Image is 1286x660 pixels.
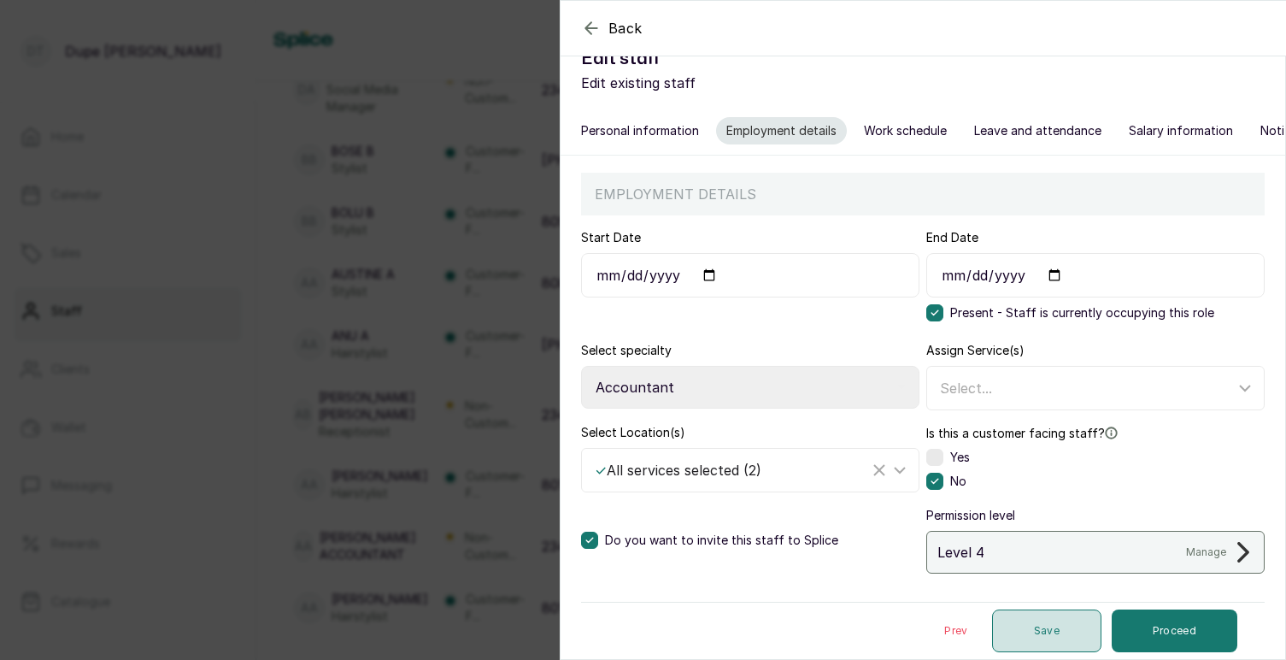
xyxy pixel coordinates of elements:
p: EMPLOYMENT DETAILS [581,170,770,218]
span: No [950,473,966,490]
span: Do you want to invite this staff to Splice [605,532,838,549]
span: Permission level [926,506,1265,524]
button: Personal information [571,117,709,144]
button: Work schedule [854,117,957,144]
button: Back [581,18,643,38]
button: Leave and attendance [964,117,1112,144]
button: Prev [931,610,981,652]
label: End Date [926,229,978,246]
label: Select Location(s) [581,424,685,441]
span: ✓ [595,462,607,479]
p: Level 4 [937,542,984,563]
span: Back [608,18,643,38]
button: Employment details [716,117,847,144]
button: Save [992,610,1101,652]
span: Present - Staff is currently occupying this role [950,304,1214,321]
p: Edit existing staff [581,73,1265,93]
h1: Edit staff [581,45,1265,73]
button: Salary information [1119,117,1243,144]
label: Assign Service(s) [926,342,1025,359]
label: Is this a customer facing staff? [926,424,1265,442]
button: Clear Selected [869,460,890,480]
p: Manage [1186,545,1226,559]
div: All services selected ( 2 ) [595,460,869,480]
label: Start Date [581,229,641,246]
span: Yes [950,449,970,466]
span: Select... [940,380,992,397]
button: Proceed [1112,610,1237,652]
label: Select specialty [581,342,672,359]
